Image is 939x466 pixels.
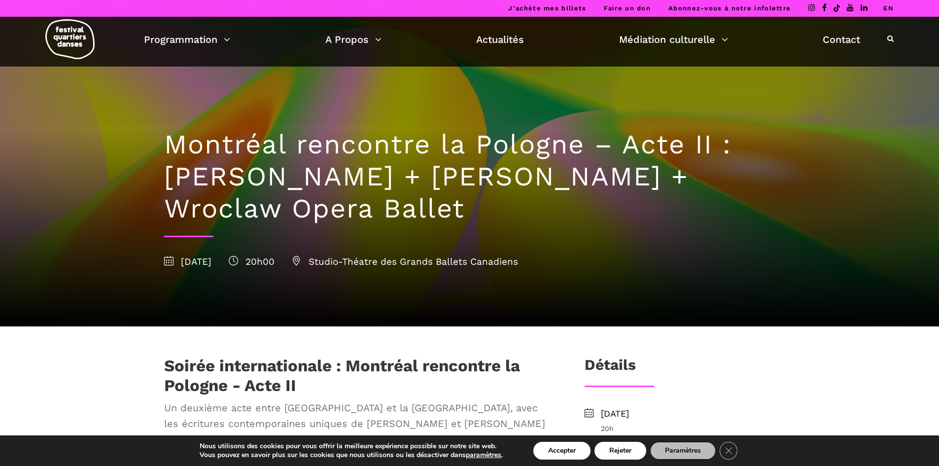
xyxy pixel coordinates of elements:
a: Abonnez-vous à notre infolettre [668,4,791,12]
h1: Soirée internationale : Montréal rencontre la Pologne - Acte II [164,356,553,395]
a: A Propos [325,31,382,48]
button: Paramètres [650,442,716,460]
span: Un deuxième acte entre [GEOGRAPHIC_DATA] et la [GEOGRAPHIC_DATA], avec les écritures contemporain... [164,400,553,447]
a: EN [883,4,894,12]
button: Close GDPR Cookie Banner [720,442,737,460]
span: Studio-Théatre des Grands Ballets Canadiens [292,256,518,267]
a: Médiation culturelle [619,31,728,48]
span: [DATE] [601,407,775,421]
a: Faire un don [604,4,651,12]
button: Accepter [533,442,591,460]
p: Nous utilisons des cookies pour vous offrir la meilleure expérience possible sur notre site web. [200,442,503,451]
a: Contact [823,31,860,48]
span: [DATE] [164,256,211,267]
h1: Montréal rencontre la Pologne – Acte II : [PERSON_NAME] + [PERSON_NAME] + Wroclaw Opera Ballet [164,129,775,224]
button: paramètres [466,451,501,460]
span: 20h [601,423,775,434]
h3: Détails [585,356,636,381]
img: logo-fqd-med [45,19,95,59]
a: Actualités [476,31,524,48]
button: Rejeter [594,442,646,460]
span: 20h00 [229,256,275,267]
a: Programmation [144,31,230,48]
p: Vous pouvez en savoir plus sur les cookies que nous utilisons ou les désactiver dans . [200,451,503,460]
a: J’achète mes billets [508,4,586,12]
